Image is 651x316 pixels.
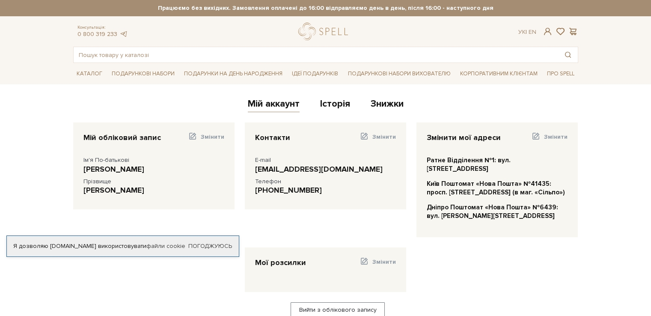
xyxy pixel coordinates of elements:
[83,133,161,143] div: Мій обліковий запис
[255,258,306,268] div: Мої розсилки
[427,133,501,143] div: Змінити мої адреси
[558,47,578,63] button: Пошук товару у каталозі
[187,133,224,146] a: Змінити
[526,28,527,36] span: |
[188,242,232,250] a: Погоджуюсь
[255,133,290,143] div: Контакти
[255,185,396,195] div: [PHONE_NUMBER]
[360,133,396,146] a: Змінити
[288,67,342,80] a: Ідеї подарунків
[181,67,286,80] a: Подарунки на День народження
[7,242,239,250] div: Я дозволяю [DOMAIN_NAME] використовувати
[427,156,568,173] div: Ратне Відділення №1: вул. [STREET_ADDRESS]
[255,178,281,185] span: Телефон
[119,30,128,38] a: telegram
[146,242,185,250] a: файли cookie
[529,28,536,36] a: En
[77,30,117,38] a: 0 800 319 233
[83,164,224,174] div: [PERSON_NAME]
[298,23,352,40] a: logo
[77,25,128,30] span: Консультація:
[360,258,396,271] a: Змінити
[345,66,454,81] a: Подарункові набори вихователю
[531,133,568,146] a: Змінити
[73,67,106,80] a: Каталог
[427,180,568,197] div: Київ Поштомат «Нова Пошта» №41435: просп. [STREET_ADDRESS] (в маг. «Сільпо»)
[371,98,404,112] a: Знижки
[255,156,271,164] span: E-mail
[544,67,578,80] a: Про Spell
[457,66,541,81] a: Корпоративним клієнтам
[248,98,300,112] a: Мій аккаунт
[74,47,558,63] input: Пошук товару у каталозі
[320,98,350,112] a: Історія
[255,164,396,174] div: [EMAIL_ADDRESS][DOMAIN_NAME]
[201,133,224,140] span: Змінити
[544,133,568,140] span: Змінити
[83,185,224,195] div: [PERSON_NAME]
[83,156,129,164] span: Ім'я По-батькові
[108,67,178,80] a: Подарункові набори
[427,203,568,220] div: Дніпро Поштомат «Нова Пошта» №6439: вул. [PERSON_NAME][STREET_ADDRESS]
[518,28,536,36] div: Ук
[372,133,396,140] span: Змінити
[83,178,111,185] span: Прізвище
[73,4,578,12] strong: Працюємо без вихідних. Замовлення оплачені до 16:00 відправляємо день в день, після 16:00 - насту...
[372,258,396,265] span: Змінити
